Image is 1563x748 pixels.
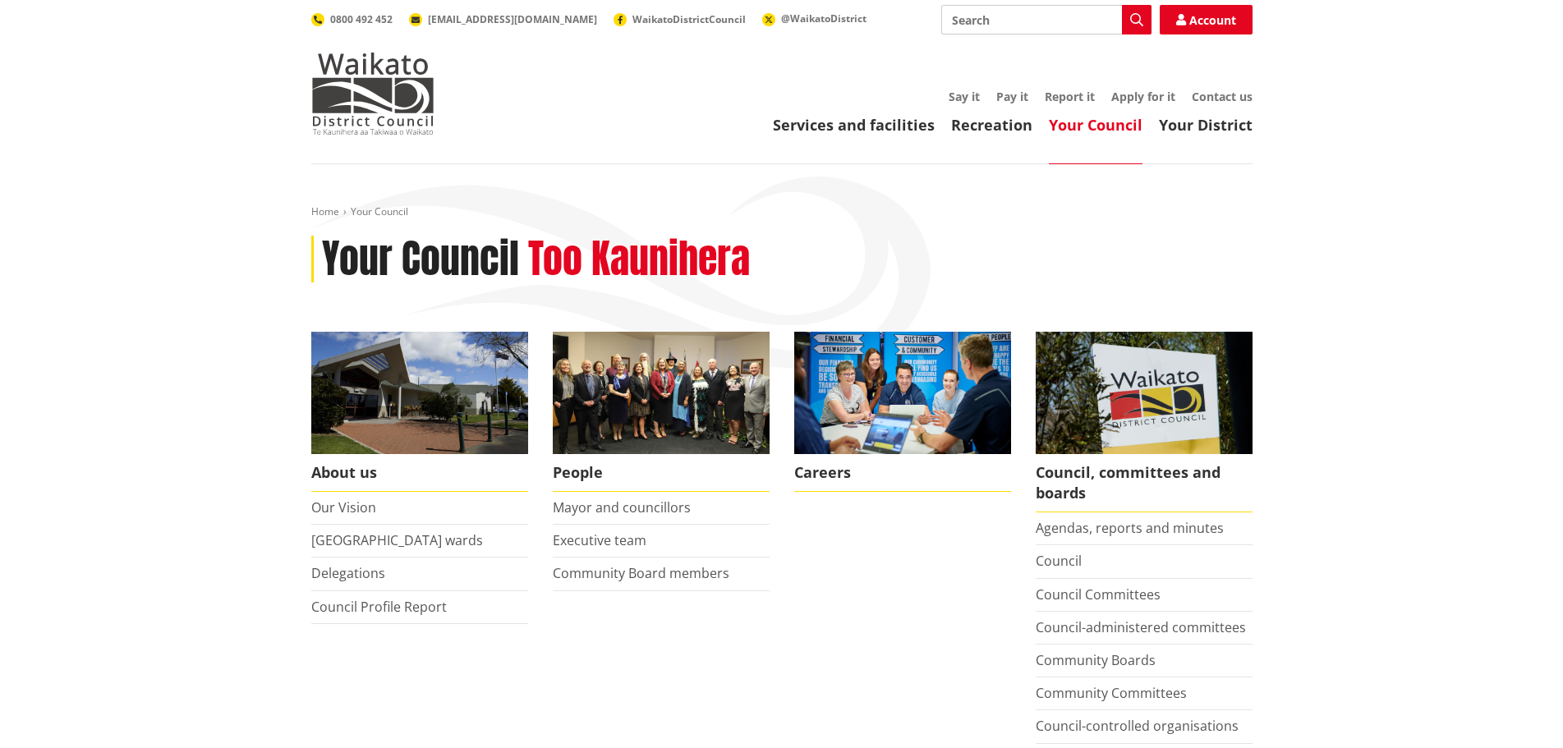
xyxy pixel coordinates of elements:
span: People [553,454,770,492]
a: @WaikatoDistrict [762,11,867,25]
a: Account [1160,5,1253,34]
a: Your District [1159,115,1253,135]
a: Report it [1045,89,1095,104]
a: Services and facilities [773,115,935,135]
a: Apply for it [1111,89,1175,104]
a: Your Council [1049,115,1142,135]
a: Our Vision [311,498,376,516]
a: Agendas, reports and minutes [1036,519,1224,537]
a: Contact us [1192,89,1253,104]
span: Careers [794,454,1011,492]
a: Recreation [951,115,1032,135]
span: 0800 492 452 [330,12,393,26]
img: Waikato District Council - Te Kaunihera aa Takiwaa o Waikato [311,53,434,135]
span: Your Council [351,204,408,218]
span: About us [311,454,528,492]
a: Council Committees [1036,585,1161,603]
a: Executive team [553,531,646,549]
span: [EMAIL_ADDRESS][DOMAIN_NAME] [428,12,597,26]
img: Office staff in meeting - Career page [794,332,1011,454]
a: Community Board members [553,564,729,582]
img: 2022 Council [553,332,770,454]
a: Home [311,204,339,218]
img: Waikato-District-Council-sign [1036,332,1253,454]
a: 0800 492 452 [311,12,393,26]
a: Say it [949,89,980,104]
a: Council-administered committees [1036,618,1246,636]
a: Pay it [996,89,1028,104]
span: Council, committees and boards [1036,454,1253,512]
a: [EMAIL_ADDRESS][DOMAIN_NAME] [409,12,597,26]
a: 2022 Council People [553,332,770,492]
a: Community Committees [1036,684,1187,702]
span: WaikatoDistrictCouncil [632,12,746,26]
span: @WaikatoDistrict [781,11,867,25]
input: Search input [941,5,1152,34]
nav: breadcrumb [311,205,1253,219]
img: WDC Building 0015 [311,332,528,454]
a: Community Boards [1036,651,1156,669]
a: Council [1036,552,1082,570]
a: Careers [794,332,1011,492]
a: WaikatoDistrictCouncil [614,12,746,26]
a: [GEOGRAPHIC_DATA] wards [311,531,483,549]
a: Council Profile Report [311,598,447,616]
a: Council-controlled organisations [1036,717,1239,735]
a: Mayor and councillors [553,498,691,516]
a: Delegations [311,564,385,582]
h2: Too Kaunihera [528,236,750,283]
a: Waikato-District-Council-sign Council, committees and boards [1036,332,1253,512]
h1: Your Council [322,236,519,283]
a: WDC Building 0015 About us [311,332,528,492]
